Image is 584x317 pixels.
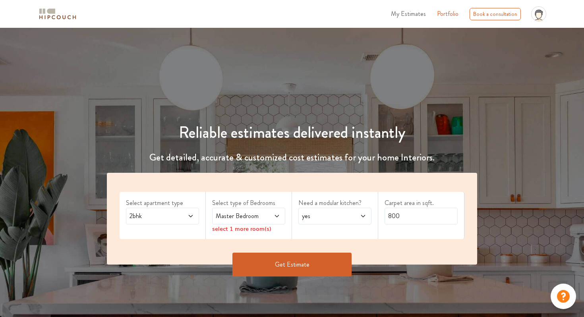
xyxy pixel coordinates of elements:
[102,152,482,163] h4: Get detailed, accurate & customized cost estimates for your home Interiors.
[385,208,458,224] input: Enter area sqft
[126,198,199,208] label: Select apartment type
[214,211,264,221] span: Master Bedroom
[232,253,352,276] button: Get Estimate
[102,123,482,142] h1: Reliable estimates delivered instantly
[128,211,178,221] span: 2bhk
[437,9,458,19] a: Portfolio
[212,224,285,233] div: select 1 more room(s)
[470,8,521,20] div: Book a consultation
[298,198,371,208] label: Need a modular kitchen?
[385,198,458,208] label: Carpet area in sqft.
[300,211,350,221] span: yes
[391,9,426,18] span: My Estimates
[38,5,77,23] span: logo-horizontal.svg
[212,198,285,208] label: Select type of Bedrooms
[38,7,77,21] img: logo-horizontal.svg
